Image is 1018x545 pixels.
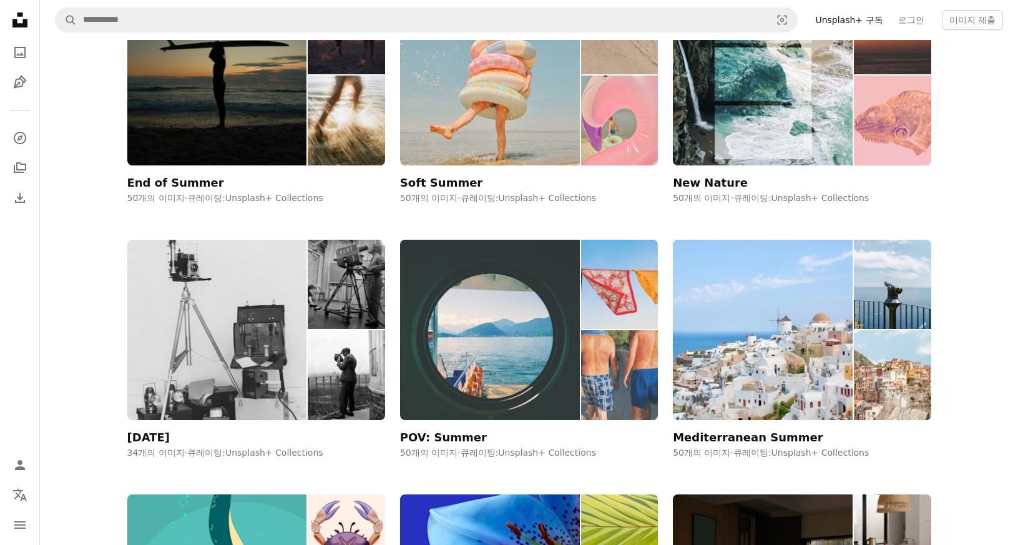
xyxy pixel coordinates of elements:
div: 50개의 이미지 · 큐레이팅: Unsplash+ Collections [400,447,658,459]
a: Unsplash+ 구독 [808,10,890,30]
button: 언어 [7,483,32,508]
button: 시각적 검색 [767,8,797,32]
div: 34개의 이미지 · 큐레이팅: Unsplash+ Collections [127,447,385,459]
div: 50개의 이미지 · 큐레이팅: Unsplash+ Collections [127,192,385,205]
a: 사진 [7,40,32,65]
img: premium_photo-1753478569694-e71c5bbade83 [308,76,384,165]
a: 로그인 [891,10,932,30]
a: 로그인 / 가입 [7,453,32,478]
a: [DATE] [127,240,385,444]
div: 50개의 이미지 · 큐레이팅: Unsplash+ Collections [673,447,931,459]
img: premium_photo-1753820185599-51b4613a439c [581,240,658,330]
button: 이미지 제출 [942,10,1003,30]
a: POV: Summer [400,240,658,444]
div: End of Summer [127,175,224,190]
div: POV: Summer [400,430,487,445]
div: New Nature [673,175,748,190]
a: Mediterranean Summer [673,240,931,444]
img: premium_photo-1673138777606-7ba075b29bbd [854,240,931,330]
img: photo-1578593139775-971441c3c518 [308,240,384,330]
img: premium_photo-1688410049290-d7394cc7d5df [673,240,853,420]
div: Mediterranean Summer [673,430,823,445]
div: [DATE] [127,430,170,445]
a: 탐색 [7,125,32,150]
img: photo-1682590564399-95f0109652fe [127,240,307,420]
img: photo-1721593979233-9a2cf785ab22 [308,330,384,420]
form: 사이트 전체에서 이미지 찾기 [55,7,798,32]
img: premium_photo-1755065269874-fe61b290dd1a [854,76,931,165]
a: 다운로드 내역 [7,185,32,210]
img: premium_photo-1753820185677-ab78a372b033 [400,240,580,420]
button: Unsplash 검색 [56,8,77,32]
a: 컬렉션 [7,155,32,180]
div: 50개의 이미지 · 큐레이팅: Unsplash+ Collections [673,192,931,205]
a: 일러스트 [7,70,32,95]
img: premium_photo-1749544314290-26f458009fef [581,76,658,165]
div: 50개의 이미지 · 큐레이팅: Unsplash+ Collections [400,192,658,205]
img: premium_photo-1753820185747-3f9533ac5d55 [581,330,658,420]
div: Soft Summer [400,175,482,190]
a: 홈 — Unsplash [7,7,32,35]
img: premium_photo-1695735926008-87c9ba2c36af [854,330,931,420]
button: 메뉴 [7,513,32,538]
